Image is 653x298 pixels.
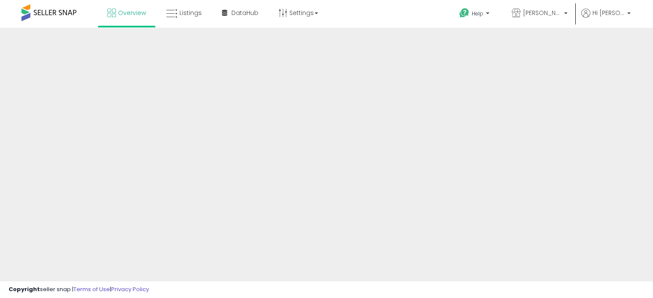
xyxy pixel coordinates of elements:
[9,285,40,293] strong: Copyright
[118,9,146,17] span: Overview
[472,10,483,17] span: Help
[231,9,258,17] span: DataHub
[9,286,149,294] div: seller snap | |
[111,285,149,293] a: Privacy Policy
[523,9,562,17] span: [PERSON_NAME]'s Great Goods
[73,285,110,293] a: Terms of Use
[459,8,470,18] i: Get Help
[581,9,631,28] a: Hi [PERSON_NAME]
[453,1,498,28] a: Help
[592,9,625,17] span: Hi [PERSON_NAME]
[179,9,202,17] span: Listings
